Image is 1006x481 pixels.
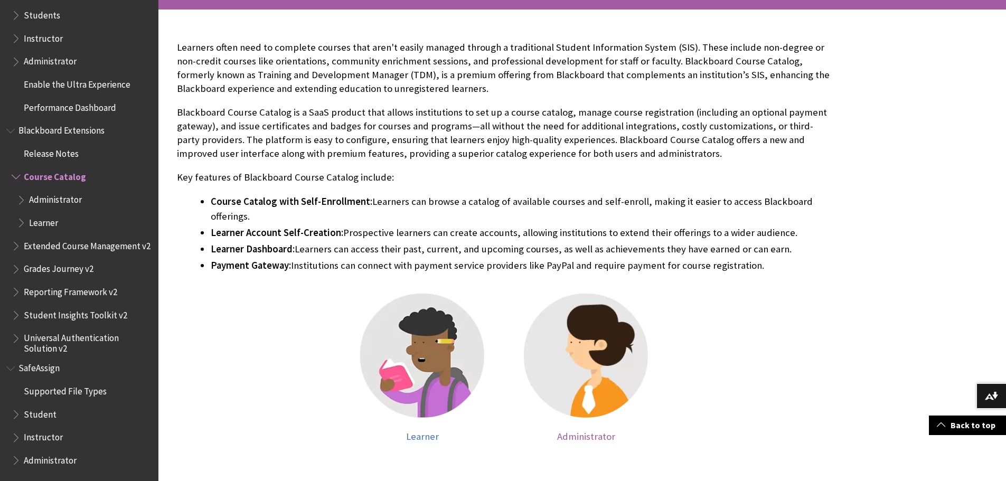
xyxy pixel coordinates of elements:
[211,227,343,239] span: Learner Account Self-Creation:
[177,106,832,161] p: Blackboard Course Catalog is a SaaS product that allows institutions to set up a course catalog, ...
[211,225,832,240] li: Prospective learners can create accounts, allowing institutions to extend their offerings to a wi...
[24,237,151,251] span: Extended Course Management v2
[177,41,832,96] p: Learners often need to complete courses that aren't easily managed through a traditional Student ...
[177,171,832,184] p: Key features of Blackboard Course Catalog include:
[24,429,63,443] span: Instructor
[211,258,832,273] li: Institutions can connect with payment service providers like PayPal and require payment for cours...
[18,360,60,374] span: SafeAssign
[24,306,127,320] span: Student Insights Toolkit v2
[24,260,93,275] span: Grades Journey v2
[24,283,117,297] span: Reporting Framework v2
[24,405,57,420] span: Student
[18,122,105,136] span: Blackboard Extensions
[24,76,130,90] span: Enable the Ultra Experience
[211,242,832,257] li: Learners can access their past, current, and upcoming courses, as well as achievements they have ...
[515,294,657,442] a: Administrator help Administrator
[211,243,295,255] span: Learner Dashboard:
[406,430,439,442] span: Learner
[24,329,151,354] span: Universal Authentication Solution v2
[929,416,1006,435] a: Back to top
[6,122,152,354] nav: Book outline for Blackboard Extensions
[211,195,372,208] span: Course Catalog with Self-Enrollment:
[24,6,60,21] span: Students
[211,259,291,271] span: Payment Gateway:
[24,99,116,113] span: Performance Dashboard
[29,214,58,228] span: Learner
[6,360,152,469] nav: Book outline for Blackboard SafeAssign
[24,30,63,44] span: Instructor
[211,194,832,224] li: Learners can browse a catalog of available courses and self-enroll, making it easier to access Bl...
[557,430,615,442] span: Administrator
[524,294,648,418] img: Administrator help
[24,382,107,397] span: Supported File Types
[29,191,82,205] span: Administrator
[360,294,484,418] img: Learner help
[351,294,494,442] a: Learner help Learner
[24,451,77,466] span: Administrator
[24,168,86,182] span: Course Catalog
[24,53,77,67] span: Administrator
[24,145,79,159] span: Release Notes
